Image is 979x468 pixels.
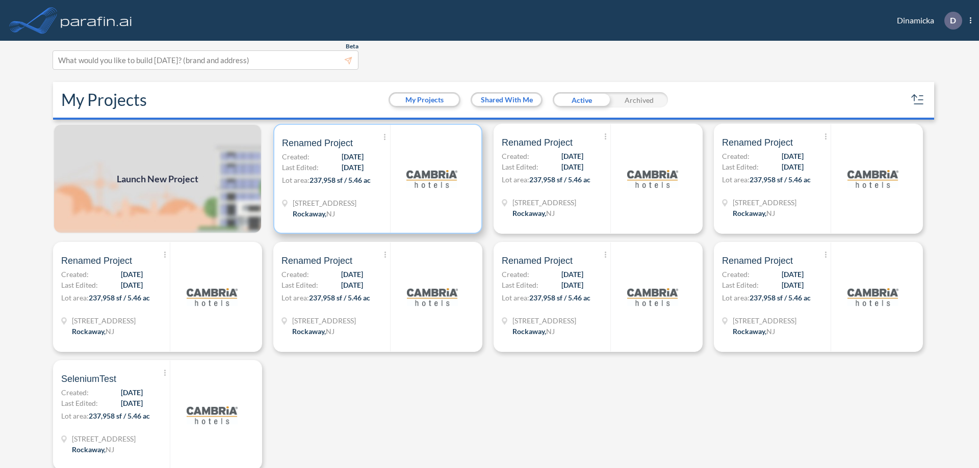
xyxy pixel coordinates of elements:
[281,280,318,290] span: Last Edited:
[512,326,555,337] div: Rockaway, NJ
[512,209,546,217] span: Rockaway ,
[529,175,590,184] span: 237,958 sf / 5.46 ac
[187,271,238,322] img: logo
[89,411,150,420] span: 237,958 sf / 5.46 ac
[53,124,262,234] img: add
[121,280,143,290] span: [DATE]
[722,175,750,184] span: Lot area:
[282,137,353,149] span: Renamed Project
[502,161,538,172] span: Last Edited:
[512,208,555,218] div: Rockaway, NJ
[282,176,310,184] span: Lot area:
[722,136,793,149] span: Renamed Project
[106,327,114,336] span: NJ
[72,327,106,336] span: Rockaway ,
[293,198,356,208] span: 321 Mt Hope Ave
[546,209,555,217] span: NJ
[281,269,309,280] span: Created:
[310,176,371,184] span: 237,958 sf / 5.46 ac
[847,153,898,204] img: logo
[121,269,143,280] span: [DATE]
[733,208,775,218] div: Rockaway, NJ
[326,327,334,336] span: NJ
[722,293,750,302] span: Lot area:
[72,326,114,337] div: Rockaway, NJ
[309,293,370,302] span: 237,958 sf / 5.46 ac
[293,208,335,219] div: Rockaway, NJ
[561,280,583,290] span: [DATE]
[472,94,541,106] button: Shared With Me
[627,153,678,204] img: logo
[292,326,334,337] div: Rockaway, NJ
[61,90,147,109] h2: My Projects
[89,293,150,302] span: 237,958 sf / 5.46 ac
[502,269,529,280] span: Created:
[910,92,926,108] button: sort
[561,151,583,161] span: [DATE]
[722,161,759,172] span: Last Edited:
[282,162,319,173] span: Last Edited:
[59,10,134,31] img: logo
[61,269,89,280] span: Created:
[722,255,793,267] span: Renamed Project
[512,327,546,336] span: Rockaway ,
[733,327,766,336] span: Rockaway ,
[282,151,310,162] span: Created:
[782,151,804,161] span: [DATE]
[61,387,89,398] span: Created:
[281,255,352,267] span: Renamed Project
[61,255,132,267] span: Renamed Project
[346,42,358,50] span: Beta
[950,16,956,25] p: D
[121,398,143,408] span: [DATE]
[512,315,576,326] span: 321 Mt Hope Ave
[342,151,364,162] span: [DATE]
[722,280,759,290] span: Last Edited:
[502,175,529,184] span: Lot area:
[293,209,326,218] span: Rockaway ,
[72,445,106,454] span: Rockaway ,
[627,271,678,322] img: logo
[72,315,136,326] span: 321 Mt Hope Ave
[326,209,335,218] span: NJ
[733,209,766,217] span: Rockaway ,
[722,151,750,161] span: Created:
[292,315,356,326] span: 321 Mt Hope Ave
[546,327,555,336] span: NJ
[610,92,668,107] div: Archived
[553,92,610,107] div: Active
[529,293,590,302] span: 237,958 sf / 5.46 ac
[117,172,198,186] span: Launch New Project
[502,255,573,267] span: Renamed Project
[281,293,309,302] span: Lot area:
[390,94,459,106] button: My Projects
[502,151,529,161] span: Created:
[407,271,458,322] img: logo
[121,387,143,398] span: [DATE]
[502,136,573,149] span: Renamed Project
[512,197,576,208] span: 321 Mt Hope Ave
[782,269,804,280] span: [DATE]
[561,161,583,172] span: [DATE]
[502,293,529,302] span: Lot area:
[406,153,457,204] img: logo
[750,175,811,184] span: 237,958 sf / 5.46 ac
[561,269,583,280] span: [DATE]
[750,293,811,302] span: 237,958 sf / 5.46 ac
[341,280,363,290] span: [DATE]
[61,411,89,420] span: Lot area:
[766,209,775,217] span: NJ
[722,269,750,280] span: Created:
[106,445,114,454] span: NJ
[733,197,796,208] span: 321 Mt Hope Ave
[847,271,898,322] img: logo
[292,327,326,336] span: Rockaway ,
[733,315,796,326] span: 321 Mt Hope Ave
[61,280,98,290] span: Last Edited:
[341,269,363,280] span: [DATE]
[882,12,971,30] div: Dinamicka
[61,293,89,302] span: Lot area:
[502,280,538,290] span: Last Edited:
[61,373,116,385] span: SeleniumTest
[72,433,136,444] span: 321 Mt Hope Ave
